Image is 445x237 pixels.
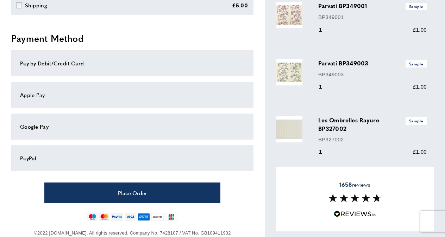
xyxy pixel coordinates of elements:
img: paypal [111,213,123,221]
h2: Payment Method [11,32,253,45]
img: Les Ombrelles Rayure BP327002 [276,116,302,142]
img: Parvati BP349001 [276,2,302,28]
span: £1.00 [413,84,427,90]
span: Sample [406,60,427,68]
div: 1 [318,148,332,156]
img: visa [125,213,136,221]
span: £1.00 [413,27,427,33]
img: Reviews.io 5 stars [334,211,376,217]
div: PayPal [20,154,245,162]
div: 1 [318,83,332,91]
strong: 1658 [339,180,352,188]
button: Place Order [44,182,220,203]
h3: Parvati BP349003 [318,59,427,68]
div: Pay by Debit/Credit Card [20,59,245,68]
h3: Les Ombrelles Rayure BP327002 [318,116,427,132]
p: BP349001 [318,13,427,21]
div: Apple Pay [20,91,245,99]
img: mastercard [99,213,109,221]
img: jcb [165,213,177,221]
div: £5.00 [232,1,248,9]
div: Shipping [25,1,47,9]
img: discover [151,213,164,221]
span: Sample [406,117,427,124]
div: Google Pay [20,122,245,131]
img: Reviews section [328,194,381,202]
img: Parvati BP349003 [276,59,302,85]
img: maestro [87,213,98,221]
p: BP327002 [318,135,427,144]
span: ©2022 [DOMAIN_NAME]. All rights reserved. Company No. 7428107 / VAT No. GB109411932 [34,230,231,236]
span: reviews [339,181,370,188]
p: BP349003 [318,70,427,79]
span: Sample [406,3,427,10]
div: 1 [318,26,332,34]
h3: Parvati BP349001 [318,2,427,10]
img: american-express [138,213,150,221]
span: £1.00 [413,149,427,155]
